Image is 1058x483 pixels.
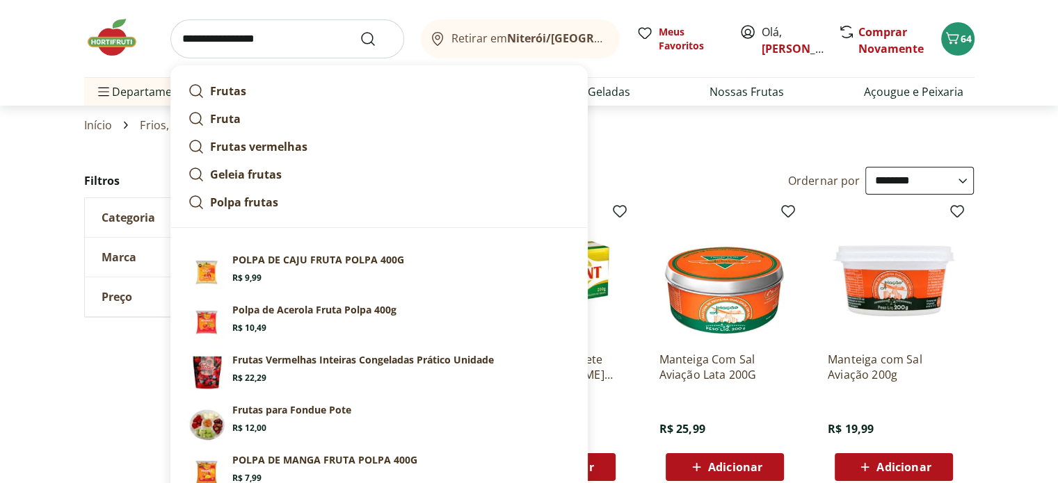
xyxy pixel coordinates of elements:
span: R$ 25,99 [659,421,705,436]
span: Departamentos [95,75,195,108]
span: Categoria [102,211,155,224]
span: 64 [961,32,972,45]
strong: Frutas vermelhas [210,139,307,154]
span: R$ 12,00 [232,423,266,434]
a: Polpa frutas [182,188,576,216]
a: PrincipalFrutas para Fondue PoteR$ 12,00 [182,398,576,448]
span: Olá, [762,24,824,57]
a: Geleia frutas [182,161,576,188]
img: Frutas Vermelhas Inteiras Congeladas Prático 400g [188,353,227,392]
button: Categoria [85,198,294,237]
span: Adicionar [708,461,762,473]
img: Hortifruti [84,17,154,58]
img: Principal [188,403,227,442]
img: Manteiga Com Sal Aviação Lata 200G [659,208,791,341]
a: Frios, Queijos & Laticínios [140,119,277,131]
a: Comprar Novamente [858,24,924,56]
span: Adicionar [876,461,931,473]
button: Marca [85,238,294,277]
span: R$ 19,99 [828,421,874,436]
button: Preço [85,277,294,316]
p: Polpa de Acerola Fruta Polpa 400g [232,303,396,317]
strong: Fruta [210,111,241,126]
a: Manteiga Com Sal Aviação Lata 200G [659,352,791,382]
label: Ordernar por [788,173,860,188]
span: R$ 9,99 [232,272,262,284]
p: POLPA DE CAJU FRUTA POLPA 400G [232,253,404,267]
button: Adicionar [835,453,953,481]
button: Submit Search [360,31,393,47]
span: R$ 22,29 [232,373,266,384]
img: Manteiga com Sal Aviação 200g [828,208,960,341]
a: Frutas vermelhas [182,133,576,161]
a: Açougue e Peixaria [863,83,963,100]
a: [PERSON_NAME] [762,41,852,56]
a: Meus Favoritos [636,25,723,53]
h2: Filtros [84,167,294,195]
span: R$ 10,49 [232,322,266,334]
p: POLPA DE MANGA FRUTA POLPA 400G [232,453,417,467]
span: Marca [102,250,136,264]
a: Fruta [182,105,576,133]
p: Frutas Vermelhas Inteiras Congeladas Prático Unidade [232,353,494,367]
a: Polpa de Acerola Fruta Polpa 400gR$ 10,49 [182,297,576,347]
a: Nossas Frutas [710,83,784,100]
strong: Frutas [210,83,246,99]
button: Carrinho [941,22,975,56]
span: Preço [102,290,132,304]
strong: Polpa frutas [210,195,278,210]
a: Frutas Vermelhas Inteiras Congeladas Prático 400gFrutas Vermelhas Inteiras Congeladas Prático Uni... [182,347,576,398]
a: Início [84,119,113,131]
button: Retirar emNiterói/[GEOGRAPHIC_DATA] [421,19,620,58]
strong: Geleia frutas [210,167,282,182]
button: Menu [95,75,112,108]
input: search [170,19,404,58]
button: Adicionar [666,453,784,481]
span: Retirar em [451,32,605,44]
b: Niterói/[GEOGRAPHIC_DATA] [507,31,666,46]
a: Manteiga com Sal Aviação 200g [828,352,960,382]
a: Frutas [182,77,576,105]
span: Meus Favoritos [659,25,723,53]
a: POLPA DE CAJU FRUTA POLPA 400GR$ 9,99 [182,247,576,297]
p: Frutas para Fondue Pote [232,403,351,417]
